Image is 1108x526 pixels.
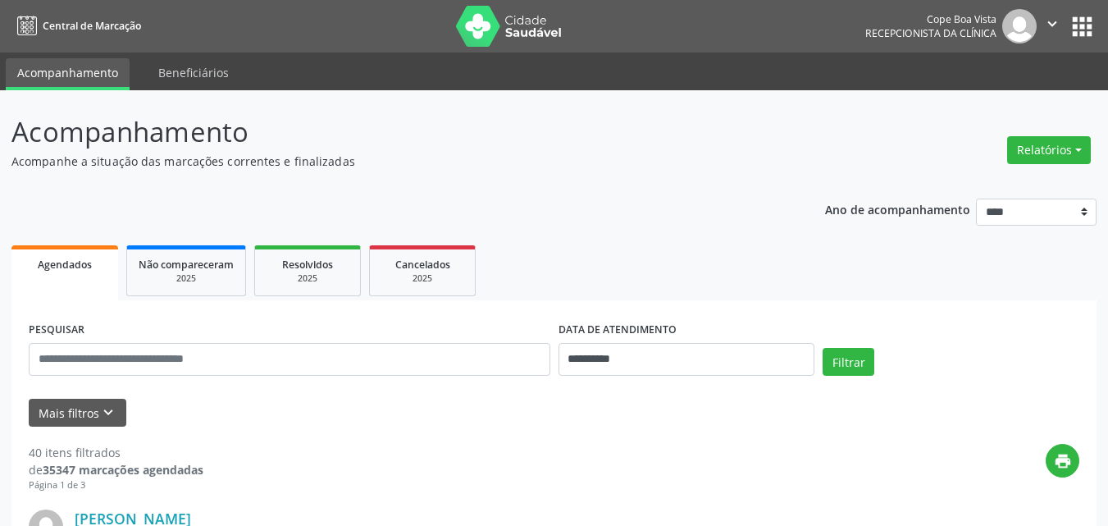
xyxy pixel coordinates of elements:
[29,461,203,478] div: de
[282,258,333,272] span: Resolvidos
[11,112,771,153] p: Acompanhamento
[1046,444,1079,478] button: print
[1002,9,1037,43] img: img
[11,153,771,170] p: Acompanhe a situação das marcações correntes e finalizadas
[865,26,996,40] span: Recepcionista da clínica
[1037,9,1068,43] button: 
[825,199,970,219] p: Ano de acompanhamento
[1043,15,1061,33] i: 
[823,348,874,376] button: Filtrar
[1007,136,1091,164] button: Relatórios
[395,258,450,272] span: Cancelados
[38,258,92,272] span: Agendados
[381,272,463,285] div: 2025
[559,318,677,343] label: DATA DE ATENDIMENTO
[1054,452,1072,470] i: print
[29,318,84,343] label: PESQUISAR
[43,19,141,33] span: Central de Marcação
[99,404,117,422] i: keyboard_arrow_down
[139,272,234,285] div: 2025
[865,12,996,26] div: Cope Boa Vista
[43,462,203,478] strong: 35347 marcações agendadas
[29,444,203,461] div: 40 itens filtrados
[147,58,240,87] a: Beneficiários
[29,478,203,492] div: Página 1 de 3
[6,58,130,90] a: Acompanhamento
[267,272,349,285] div: 2025
[29,399,126,428] button: Mais filtroskeyboard_arrow_down
[11,12,141,39] a: Central de Marcação
[139,258,234,272] span: Não compareceram
[1068,12,1097,41] button: apps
